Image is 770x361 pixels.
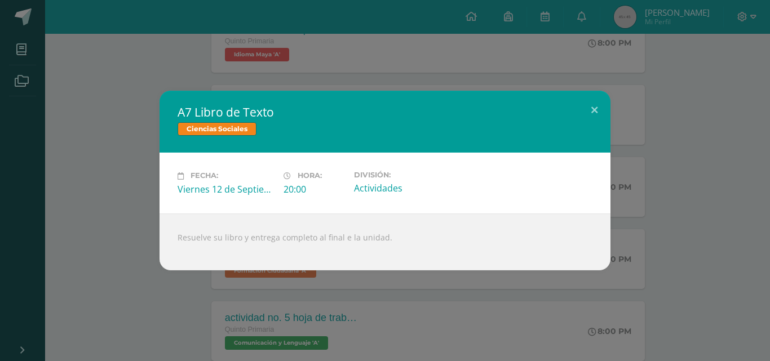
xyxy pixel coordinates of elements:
[160,213,610,270] div: Resuelve su libro y entrega completo al final e la unidad.
[178,183,275,195] div: Viernes 12 de Septiembre
[354,171,451,179] label: División:
[178,122,256,136] span: Ciencias Sociales
[191,172,218,180] span: Fecha:
[354,182,451,194] div: Actividades
[178,104,592,120] h2: A7 Libro de Texto
[578,91,610,129] button: Close (Esc)
[298,172,322,180] span: Hora:
[284,183,345,195] div: 20:00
